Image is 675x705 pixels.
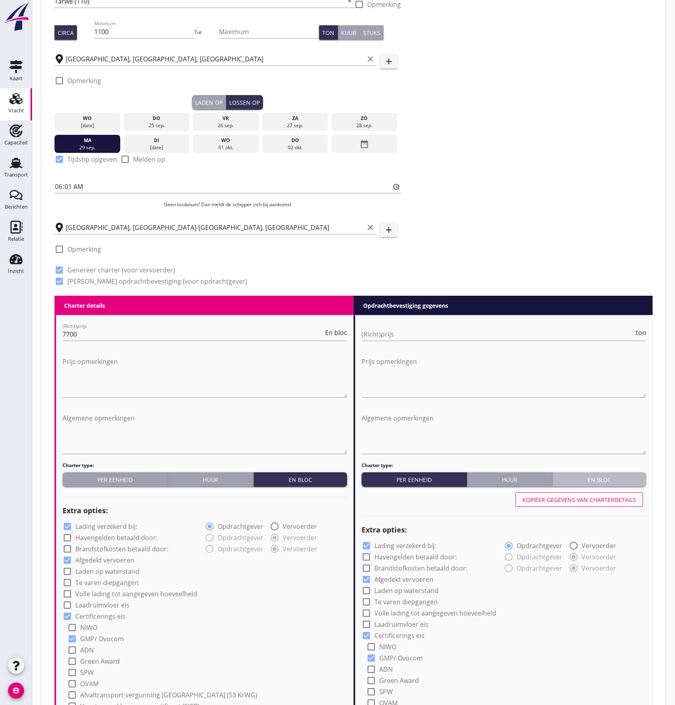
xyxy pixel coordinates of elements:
div: za [264,115,326,122]
button: Per eenheid [362,472,467,487]
input: Laadplaats [66,53,364,65]
button: Kopiëer gegevens van charterdetails [515,492,643,507]
label: ADN [379,665,393,673]
i: add [384,57,394,66]
label: Opmerking [67,77,101,85]
label: Brandstofkosten betaald door: [374,564,467,572]
div: 29 sep. [57,144,119,151]
div: Circa [58,28,74,37]
label: Certificerings eis [374,632,424,640]
label: NIWO [379,643,396,651]
h4: Charter type: [63,462,347,469]
button: Per eenheid [63,472,168,487]
div: wo [195,137,257,144]
label: Laden op waterstand [374,587,439,595]
button: Huur [168,472,254,487]
button: Stuks [360,25,384,40]
div: Kuub [341,28,356,37]
label: Havengelden betaald door: [75,534,158,542]
input: Maximum [219,25,319,38]
div: 26 sep. [195,122,257,129]
button: Kuub [338,25,360,40]
button: Lossen op [226,95,263,110]
div: Berichten [5,204,28,209]
label: Havengelden betaald door: [374,553,457,561]
i: account_circle [8,683,24,699]
label: Volle lading tot aangegeven hoeveelheid [374,609,496,617]
i: add [384,225,394,235]
input: Losplaats [66,221,364,234]
label: Lading verzekerd bij: [374,542,436,550]
div: Per eenheid [66,475,164,484]
i: clear [366,223,375,232]
div: [DATE] [126,144,188,151]
div: ma [57,137,119,144]
textarea: Prijs opmerkingen [63,355,347,397]
label: ADN [80,646,94,654]
h2: Extra opties: [362,524,646,535]
div: 01 okt. [195,144,257,151]
label: Genereer charter (voor vervoerder) [67,266,175,274]
button: Ton [319,25,338,40]
button: Huur [467,472,553,487]
label: Melden op [133,155,165,163]
div: do [264,137,326,144]
label: Green Award [80,657,120,665]
div: En bloc [556,475,643,484]
label: Vervoerder [582,542,616,550]
label: Brandstofkosten betaald door: [75,545,168,553]
textarea: Prijs opmerkingen [362,355,646,397]
div: Inzicht [8,268,24,274]
div: Huur [470,475,549,484]
div: wo [57,115,119,122]
input: (Richt)prijs [63,328,323,341]
button: En bloc [254,472,347,487]
div: [DATE] [57,122,119,129]
label: GMP/ Ovocom [379,654,423,662]
div: Relatie [8,236,24,242]
label: Opmerking [67,245,101,253]
label: Certificerings eis [75,612,125,620]
label: [PERSON_NAME] opdrachtbevestiging (voor opdrachtgever) [67,277,247,285]
label: Afgedekt vervoeren [75,556,134,564]
p: Geen losdatum? Dan meldt de schipper zich bij aankomst [55,201,401,208]
label: Lading verzekerd bij: [75,522,137,530]
label: Opdrachtgever [218,522,263,530]
label: SPW [379,688,393,696]
div: Vracht [8,108,24,113]
label: Laadruimvloer eis [374,620,428,628]
div: do [126,115,188,122]
button: Circa [55,25,77,40]
h2: Extra opties: [63,505,347,516]
label: OVAM [80,680,99,688]
div: 25 sep. [126,122,188,129]
div: 27 sep. [264,122,326,129]
textarea: Algemene opmerkingen [63,412,347,454]
label: Volle lading tot aangegeven hoeveelheid [75,590,197,598]
div: Per eenheid [365,475,463,484]
label: GMP/ Ovocom [80,635,124,643]
button: Laden op [192,95,226,110]
span: En bloc [325,329,347,336]
div: Laden op [195,98,222,107]
label: SPW [80,668,94,677]
div: Huur [171,475,250,484]
input: (Richt)prijs [362,328,634,341]
i: clear [366,54,375,64]
div: Stuks [363,28,380,37]
div: vr [195,115,257,122]
label: Laadruimvloer eis [75,601,129,609]
div: Kopiëer gegevens van charterdetails [522,496,636,504]
label: Te varen diepgangen [374,598,438,606]
label: Afgedekt vervoeren [374,575,433,583]
label: Tijdstip opgeven [67,155,117,163]
label: Te varen diepgangen [75,579,139,587]
label: Opdrachtgever [517,542,562,550]
div: En bloc [257,475,344,484]
div: Kaart [10,76,22,81]
div: Transport [4,172,28,177]
div: Tot [194,29,219,36]
label: Vervoerder [283,522,317,530]
input: Minimum [94,25,195,38]
div: di [126,137,188,144]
